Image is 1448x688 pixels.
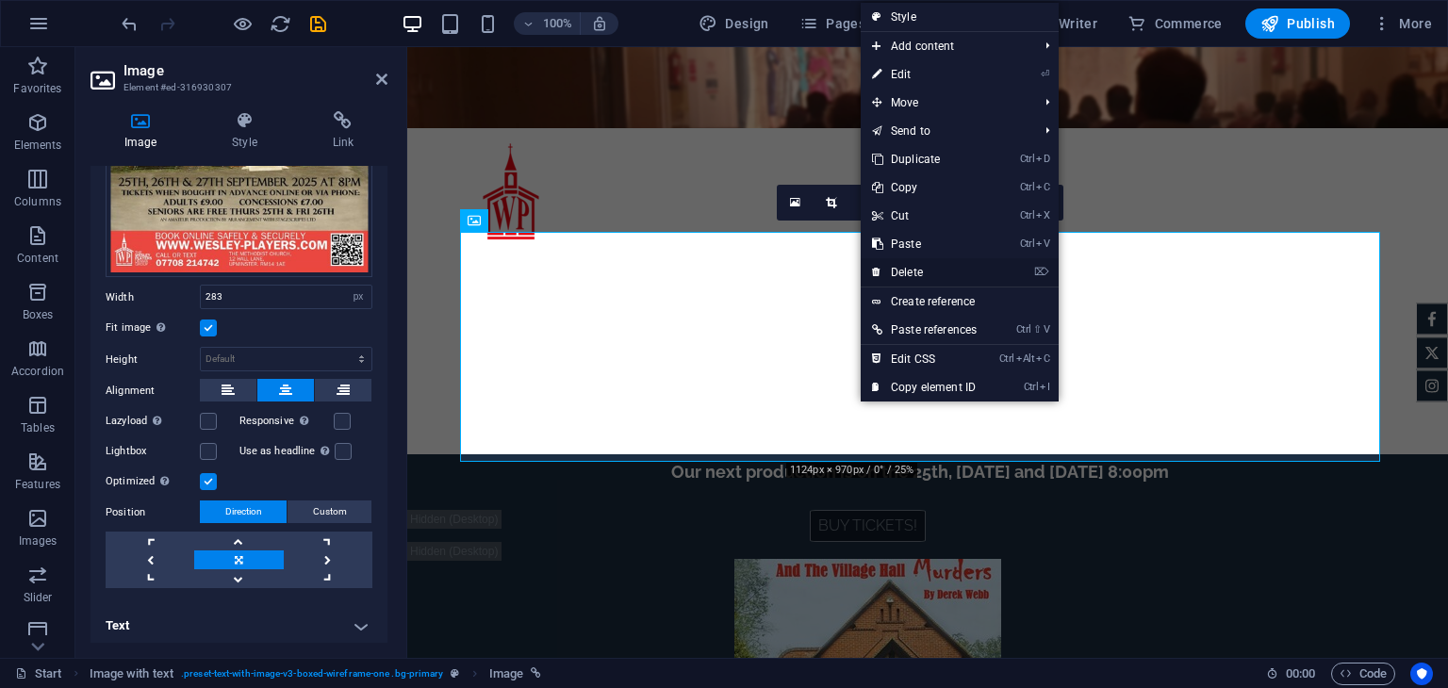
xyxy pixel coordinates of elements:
i: I [1040,381,1049,393]
p: Slider [24,590,53,605]
i: Ctrl [1020,181,1035,193]
button: Click here to leave preview mode and continue editing [231,12,254,35]
p: Content [17,251,58,266]
a: Create reference [861,287,1059,316]
a: Ctrl⇧VPaste references [861,316,988,344]
i: Ctrl [1024,381,1039,393]
button: More [1365,8,1440,39]
i: V [1044,323,1049,336]
button: Commerce [1120,8,1230,39]
span: Custom [313,500,347,523]
nav: breadcrumb [90,663,542,685]
span: Code [1340,663,1387,685]
p: Boxes [23,307,54,322]
span: Pages [799,14,865,33]
a: Click to cancel selection. Double-click to open Pages [15,663,62,685]
button: Publish [1245,8,1350,39]
i: Ctrl [1020,153,1035,165]
button: Code [1331,663,1395,685]
p: Columns [14,194,61,209]
label: Position [106,501,200,524]
button: Design [691,8,777,39]
i: Alt [1016,352,1035,365]
i: D [1036,153,1049,165]
i: Reload page [270,13,291,35]
span: 00 00 [1286,663,1315,685]
label: Optimized [106,470,200,493]
i: Ctrl [999,352,1014,365]
span: Commerce [1127,14,1223,33]
h4: Text [90,603,387,648]
i: ⌦ [1034,266,1049,278]
span: : [1299,666,1302,680]
label: Height [106,354,200,365]
label: Width [106,292,200,303]
a: Crop mode [813,185,848,221]
button: Pages [792,8,873,39]
i: Ctrl [1016,323,1031,336]
i: Save (Ctrl+S) [307,13,329,35]
label: Fit image [106,317,200,339]
h6: 100% [542,12,572,35]
button: save [306,12,329,35]
label: Use as headline [239,440,335,463]
i: X [1036,209,1049,221]
i: Undo: Fit image (Ctrl+Z) [119,13,140,35]
i: ⇧ [1033,323,1042,336]
a: CtrlICopy element ID [861,373,988,401]
button: 100% [514,12,581,35]
h4: Image [90,111,198,151]
i: This element is linked [531,668,541,679]
span: Design [699,14,769,33]
span: Click to select. Double-click to edit [90,663,173,685]
a: Rotate left 90° [848,185,884,221]
button: undo [118,12,140,35]
a: CtrlDDuplicate [861,145,988,173]
span: Add content [861,32,1030,60]
span: Click to select. Double-click to edit [489,663,523,685]
p: Elements [14,138,62,153]
a: CtrlCCopy [861,173,988,202]
i: This element is a customizable preset [451,668,459,679]
a: Select files from the file manager, stock photos, or upload file(s) [777,185,813,221]
h3: Element #ed-316930307 [123,79,350,96]
span: . preset-text-with-image-v3-boxed-wireframe-one .bg-primary [181,663,443,685]
span: Move [861,89,1030,117]
i: Ctrl [1020,238,1035,250]
span: Direction [225,500,262,523]
p: Features [15,477,60,492]
label: Lightbox [106,440,200,463]
a: Send to [861,117,1030,145]
h4: Style [198,111,298,151]
i: Ctrl [1020,209,1035,221]
button: Custom [288,500,371,523]
div: Design (Ctrl+Alt+Y) [691,8,777,39]
a: ⏎Edit [861,60,988,89]
p: Images [19,533,58,549]
label: Lazyload [106,410,200,433]
a: CtrlAltCEdit CSS [861,345,988,373]
label: Responsive [239,410,334,433]
button: Usercentrics [1410,663,1433,685]
button: Direction [200,500,287,523]
span: Publish [1260,14,1335,33]
i: C [1036,352,1049,365]
span: More [1373,14,1432,33]
i: On resize automatically adjust zoom level to fit chosen device. [591,15,608,32]
a: CtrlVPaste [861,230,988,258]
p: Tables [21,420,55,435]
button: reload [269,12,291,35]
h2: Image [123,62,387,79]
i: V [1036,238,1049,250]
i: ⏎ [1041,68,1049,80]
i: C [1036,181,1049,193]
p: Accordion [11,364,64,379]
label: Alignment [106,380,200,402]
a: ⌦Delete [861,258,988,287]
h4: Link [299,111,387,151]
p: Favorites [13,81,61,96]
a: Style [861,3,1059,31]
a: CtrlXCut [861,202,988,230]
h6: Session time [1266,663,1316,685]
